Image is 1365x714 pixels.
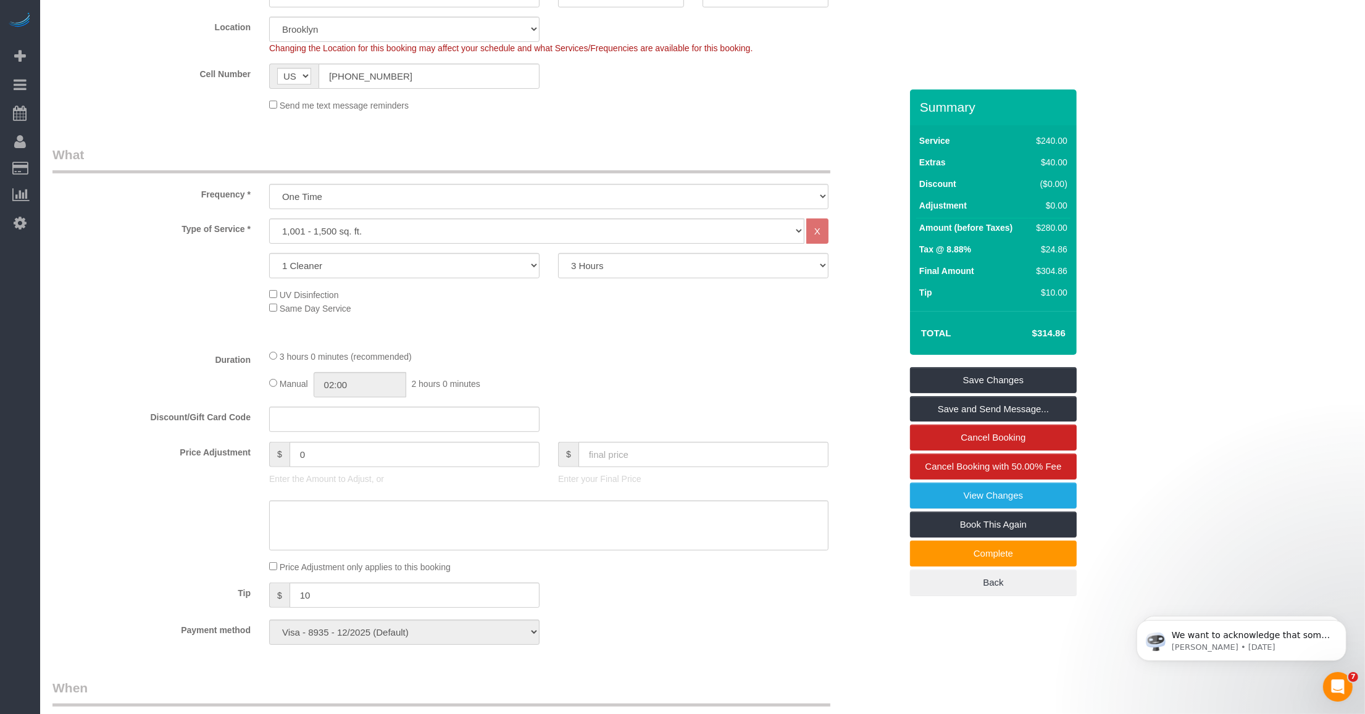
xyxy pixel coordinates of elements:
a: Cancel Booking [910,425,1077,450]
a: View Changes [910,483,1077,509]
span: Price Adjustment only applies to this booking [280,562,451,572]
span: Cancel Booking with 50.00% Fee [925,461,1062,471]
label: Final Amount [919,265,974,277]
p: Message from Ellie, sent 1w ago [54,48,213,59]
label: Amount (before Taxes) [919,222,1012,234]
a: Save and Send Message... [910,396,1077,422]
label: Cell Number [43,64,260,80]
img: Automaid Logo [7,12,32,30]
label: Frequency * [43,184,260,201]
label: Tip [43,583,260,599]
a: Complete [910,541,1077,567]
label: Discount/Gift Card Code [43,407,260,423]
p: Enter the Amount to Adjust, or [269,473,540,485]
div: $280.00 [1032,222,1067,234]
label: Tip [919,286,932,299]
a: Cancel Booking with 50.00% Fee [910,454,1077,479]
label: Extras [919,156,946,168]
label: Discount [919,178,956,190]
a: Book This Again [910,512,1077,538]
span: $ [269,583,290,608]
strong: Total [921,328,951,338]
label: Price Adjustment [43,442,260,459]
legend: When [52,679,830,707]
div: $40.00 [1032,156,1067,168]
div: ($0.00) [1032,178,1067,190]
span: We want to acknowledge that some users may be experiencing lag or slower performance in our softw... [54,36,212,205]
div: $24.86 [1032,243,1067,255]
iframe: Intercom live chat [1323,672,1353,702]
label: Payment method [43,620,260,636]
h3: Summary [920,100,1071,114]
label: Adjustment [919,199,967,212]
label: Tax @ 8.88% [919,243,971,255]
span: Send me text message reminders [280,101,409,110]
input: Cell Number [319,64,540,89]
div: $304.86 [1032,265,1067,277]
div: $240.00 [1032,135,1067,147]
span: Manual [280,379,308,389]
h4: $314.86 [995,328,1066,339]
span: $ [269,442,290,467]
iframe: Intercom notifications message [1118,594,1365,681]
span: 2 hours 0 minutes [411,379,480,389]
a: Save Changes [910,367,1077,393]
div: $0.00 [1032,199,1067,212]
span: 7 [1348,672,1358,682]
a: Back [910,570,1077,596]
span: UV Disinfection [280,290,339,300]
label: Location [43,17,260,33]
label: Duration [43,349,260,366]
p: Enter your Final Price [558,473,829,485]
label: Service [919,135,950,147]
div: $10.00 [1032,286,1067,299]
span: Changing the Location for this booking may affect your schedule and what Services/Frequencies are... [269,43,753,53]
span: Same Day Service [280,304,351,313]
span: 3 hours 0 minutes (recommended) [280,352,412,362]
legend: What [52,146,830,173]
label: Type of Service * [43,218,260,235]
span: $ [558,442,578,467]
input: final price [578,442,829,467]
